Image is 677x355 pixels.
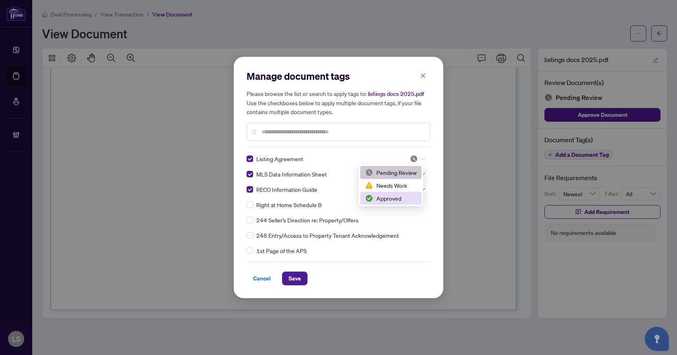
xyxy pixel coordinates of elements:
button: Cancel [247,272,277,285]
span: Right at Home Schedule B [256,200,322,209]
img: status [365,194,373,202]
span: RECO Information Guide [256,185,317,194]
img: status [365,168,373,176]
span: 244 Seller’s Direction re: Property/Offers [256,216,359,224]
div: Pending Review [365,168,417,177]
span: Listing Agreement [256,154,303,163]
span: 1st Page of the APS [256,246,307,255]
span: MLS Data Information Sheet [256,170,327,179]
img: status [410,155,418,163]
div: Needs Work [365,181,417,190]
h2: Manage document tags [247,70,430,83]
div: Pending Review [360,166,422,179]
span: close [420,73,426,79]
span: Cancel [253,272,271,285]
span: Pending Review [410,155,425,163]
div: Needs Work [360,179,422,192]
div: Approved [360,192,422,205]
span: 248 Entry/Access to Property Tenant Acknowledgement [256,231,399,240]
h5: Please browse the list or search to apply tags to: Use the checkboxes below to apply multiple doc... [247,89,430,116]
span: Save [289,272,301,285]
button: Open asap [645,327,669,351]
div: Approved [365,194,417,203]
span: listings docs 2025.pdf [368,90,424,98]
button: Save [282,272,307,285]
img: status [365,181,373,189]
